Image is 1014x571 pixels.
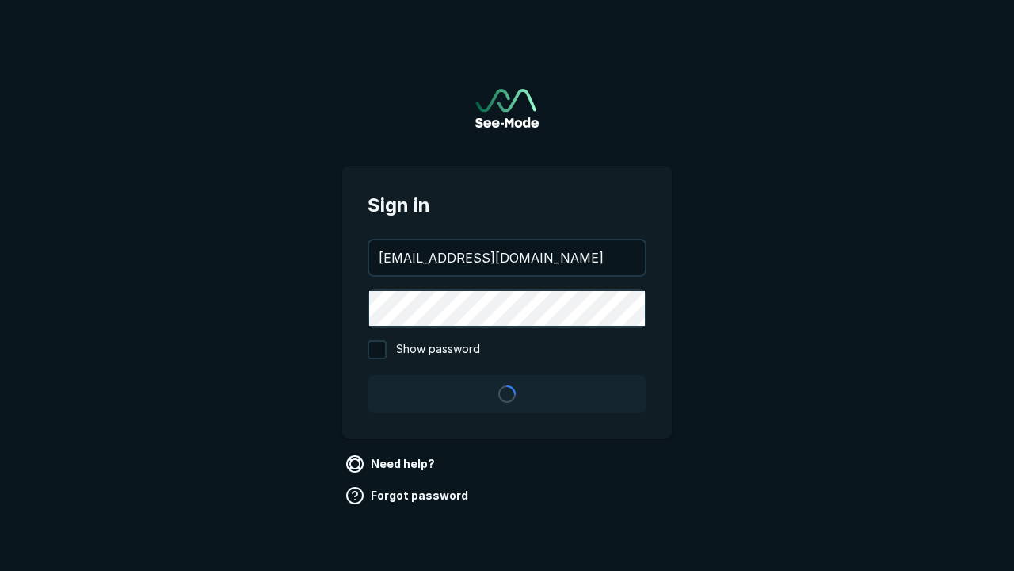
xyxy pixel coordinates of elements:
span: Sign in [368,191,646,220]
a: Go to sign in [475,89,539,128]
a: Forgot password [342,483,475,508]
img: See-Mode Logo [475,89,539,128]
span: Show password [396,340,480,359]
input: your@email.com [369,240,645,275]
a: Need help? [342,451,441,477]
